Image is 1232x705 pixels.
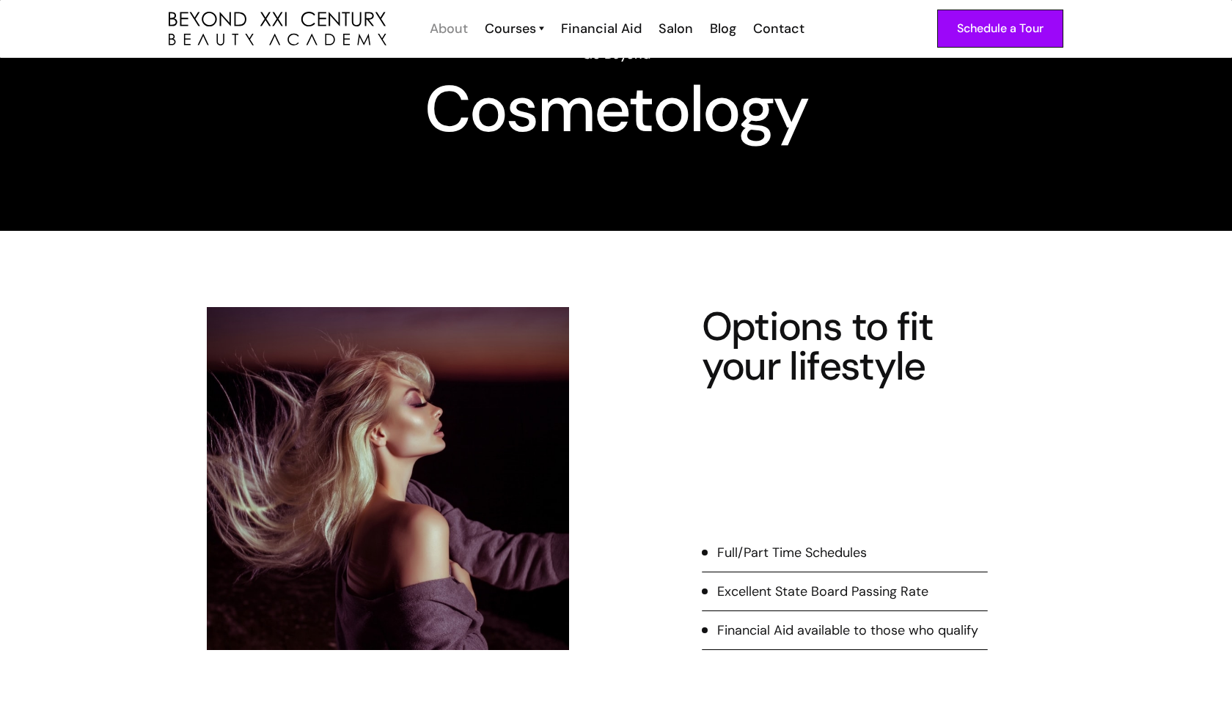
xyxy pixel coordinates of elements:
[744,19,812,38] a: Contact
[702,307,988,386] h4: Options to fit your lifestyle
[485,19,544,38] a: Courses
[169,12,386,46] a: home
[551,19,649,38] a: Financial Aid
[169,12,386,46] img: beyond 21st century beauty academy logo
[753,19,804,38] div: Contact
[169,83,1063,136] h1: Cosmetology
[710,19,736,38] div: Blog
[659,19,693,38] div: Salon
[430,19,468,38] div: About
[717,543,867,562] div: Full/Part Time Schedules
[700,19,744,38] a: Blog
[649,19,700,38] a: Salon
[717,621,978,640] div: Financial Aid available to those who qualify
[937,10,1063,48] a: Schedule a Tour
[957,19,1044,38] div: Schedule a Tour
[717,582,928,601] div: Excellent State Board Passing Rate
[420,19,475,38] a: About
[561,19,642,38] div: Financial Aid
[485,19,536,38] div: Courses
[207,307,569,650] img: purple cosmetology student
